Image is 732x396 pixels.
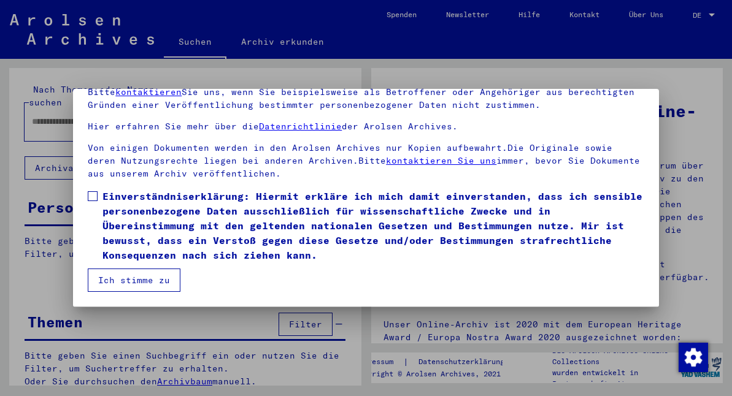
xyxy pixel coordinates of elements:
[115,86,182,97] a: kontaktieren
[678,342,707,371] div: Zustimmung ändern
[679,343,708,372] img: Zustimmung ändern
[386,155,496,166] a: kontaktieren Sie uns
[259,121,342,132] a: Datenrichtlinie
[102,189,644,262] span: Einverständniserklärung: Hiermit erkläre ich mich damit einverstanden, dass ich sensible personen...
[88,142,644,180] p: Von einigen Dokumenten werden in den Arolsen Archives nur Kopien aufbewahrt.Die Originale sowie d...
[88,120,644,133] p: Hier erfahren Sie mehr über die der Arolsen Archives.
[88,86,644,112] p: Bitte Sie uns, wenn Sie beispielsweise als Betroffener oder Angehöriger aus berechtigten Gründen ...
[88,268,180,292] button: Ich stimme zu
